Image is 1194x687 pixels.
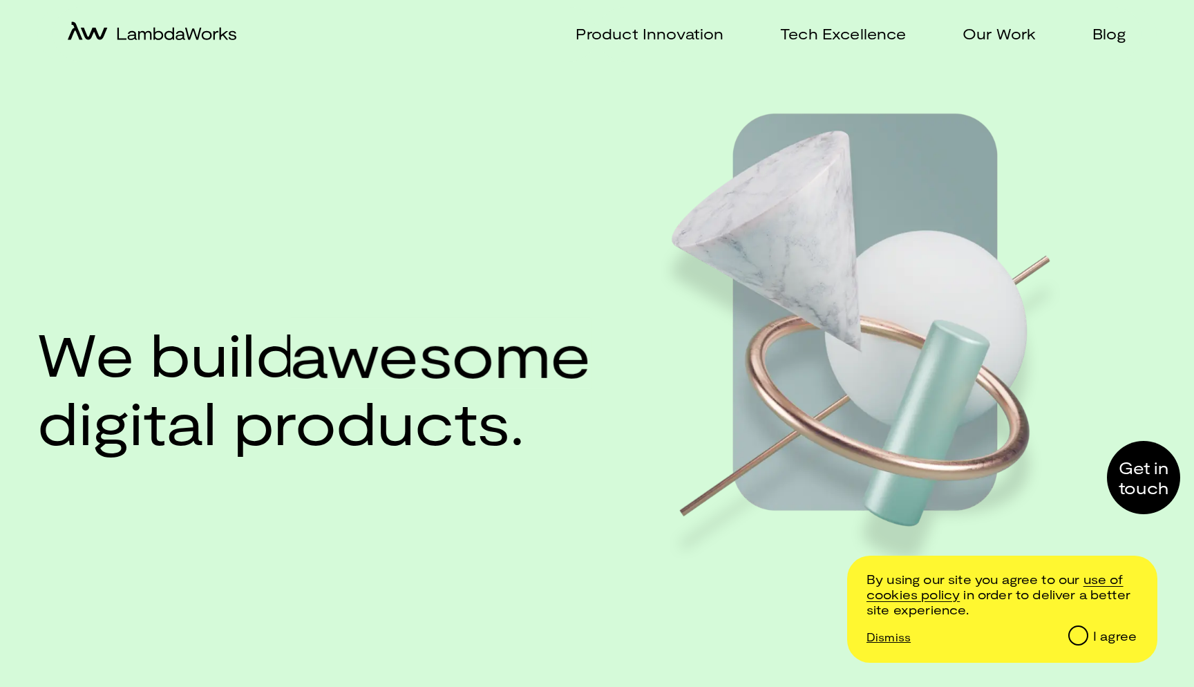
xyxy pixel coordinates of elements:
[866,630,911,643] p: Dismiss
[559,23,724,44] a: Product Innovation
[1076,23,1126,44] a: Blog
[68,21,236,46] a: home-icon
[963,23,1036,44] p: Our Work
[659,90,1082,566] img: Hero image web
[1093,629,1137,644] div: I agree
[290,318,591,389] span: awesome
[946,23,1036,44] a: Our Work
[1092,23,1126,44] p: Blog
[780,23,906,44] p: Tech Excellence
[37,319,584,455] h1: We build digital products.
[866,572,1124,602] a: /cookie-and-privacy-policy
[576,23,724,44] p: Product Innovation
[764,23,906,44] a: Tech Excellence
[866,572,1137,617] p: By using our site you agree to our in order to deliver a better site experience.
